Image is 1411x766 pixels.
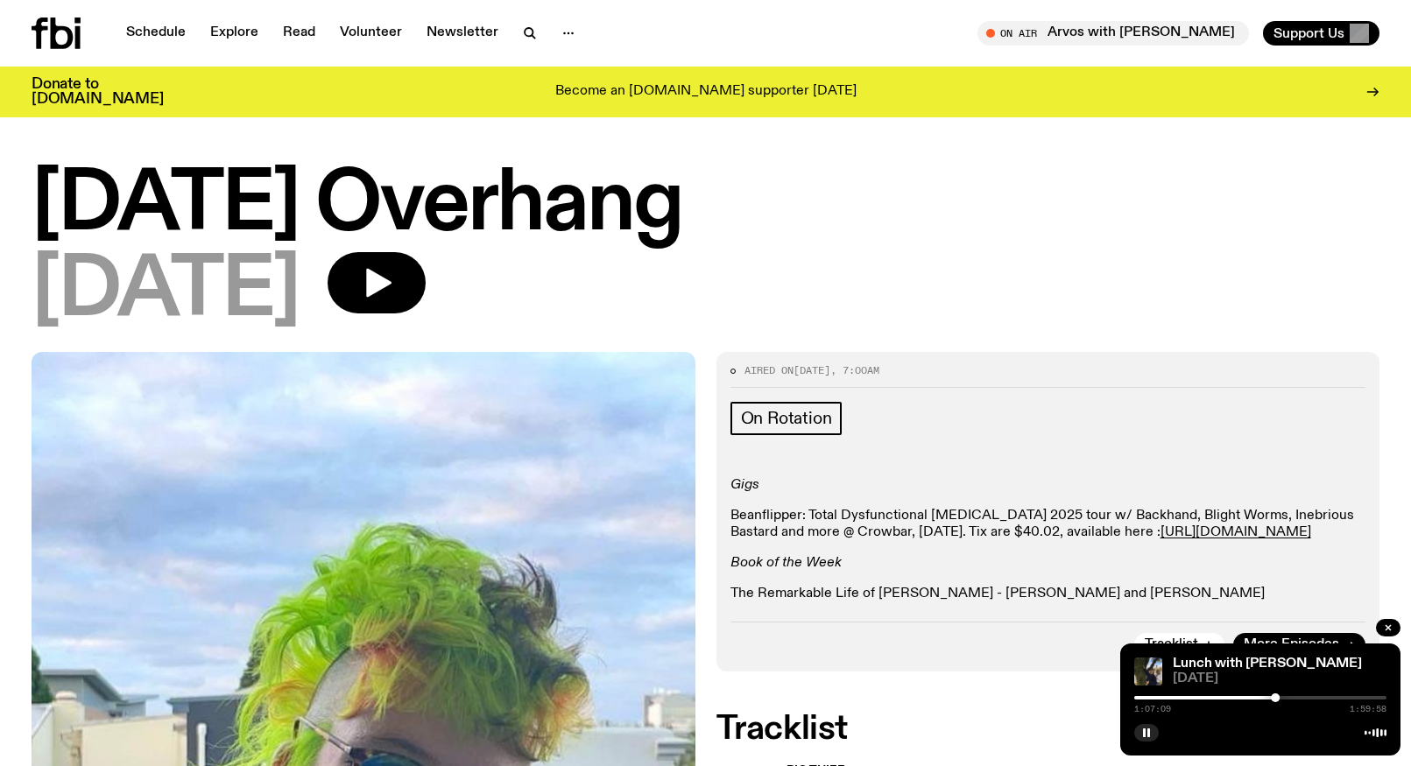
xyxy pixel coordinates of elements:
[730,478,759,492] em: Gigs
[1244,638,1339,651] span: More Episodes
[794,363,830,377] span: [DATE]
[1350,705,1386,713] span: 1:59:58
[1273,25,1344,41] span: Support Us
[200,21,269,46] a: Explore
[730,586,1366,602] p: The Remarkable Life of [PERSON_NAME] - [PERSON_NAME] and [PERSON_NAME]
[32,77,164,107] h3: Donate to [DOMAIN_NAME]
[744,363,794,377] span: Aired on
[1173,672,1386,685] span: [DATE]
[1263,21,1379,46] button: Support Us
[1145,638,1198,651] span: Tracklist
[730,402,843,435] a: On Rotation
[830,363,879,377] span: , 7:00am
[555,84,857,100] p: Become an [DOMAIN_NAME] supporter [DATE]
[329,21,413,46] a: Volunteer
[716,713,1380,745] h2: Tracklist
[1134,705,1171,713] span: 1:07:09
[741,409,832,428] span: On Rotation
[416,21,509,46] a: Newsletter
[272,21,326,46] a: Read
[1173,657,1362,671] a: Lunch with [PERSON_NAME]
[32,166,1379,245] h1: [DATE] Overhang
[1161,525,1311,539] a: [URL][DOMAIN_NAME]
[1233,633,1365,657] a: More Episodes
[32,252,300,331] span: [DATE]
[116,21,196,46] a: Schedule
[977,21,1249,46] button: On AirArvos with [PERSON_NAME]
[1134,633,1224,657] button: Tracklist
[730,556,842,570] em: Book of the Week
[730,508,1366,541] p: Beanflipper: Total Dysfunctional [MEDICAL_DATA] 2025 tour w/ Backhand, Blight Worms, Inebrious Ba...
